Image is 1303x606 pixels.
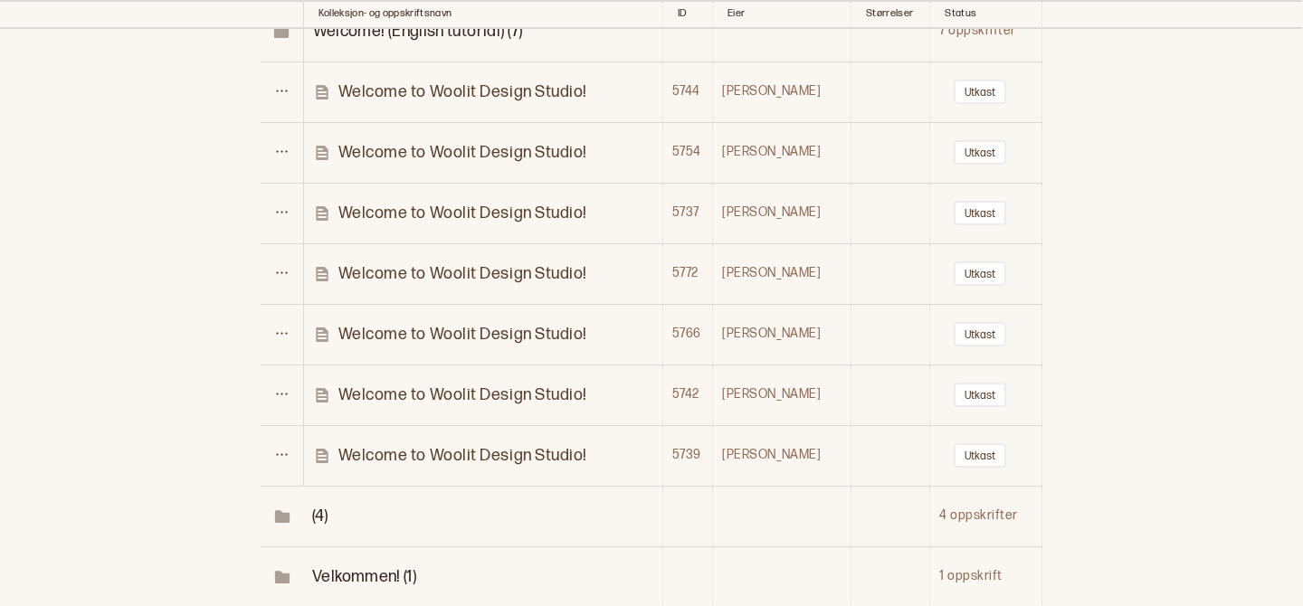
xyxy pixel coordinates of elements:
[954,383,1006,407] button: Utkast
[312,507,328,526] span: Toggle Row Expanded
[713,304,851,365] td: [PERSON_NAME]
[338,203,587,223] p: Welcome to Woolit Design Studio!
[338,263,587,284] p: Welcome to Woolit Design Studio!
[713,365,851,425] td: [PERSON_NAME]
[313,384,661,405] a: Welcome to Woolit Design Studio!
[338,324,587,345] p: Welcome to Woolit Design Studio!
[338,384,587,405] p: Welcome to Woolit Design Studio!
[662,365,712,425] td: 5742
[262,507,302,526] span: Toggle Row Expanded
[313,81,661,102] a: Welcome to Woolit Design Studio!
[262,568,302,586] span: Toggle Row Expanded
[338,142,587,163] p: Welcome to Woolit Design Studio!
[954,80,1006,104] button: Utkast
[313,22,523,41] span: Toggle Row Expanded
[312,567,416,586] span: Toggle Row Expanded
[713,243,851,304] td: [PERSON_NAME]
[662,122,712,183] td: 5754
[313,142,661,163] a: Welcome to Woolit Design Studio!
[313,445,661,466] a: Welcome to Woolit Design Studio!
[313,263,661,284] a: Welcome to Woolit Design Studio!
[930,1,1042,62] td: 7 oppskrifter
[713,62,851,122] td: [PERSON_NAME]
[662,62,712,122] td: 5744
[662,304,712,365] td: 5766
[338,81,587,102] p: Welcome to Woolit Design Studio!
[930,486,1042,546] td: 4 oppskrifter
[954,261,1006,286] button: Utkast
[954,322,1006,346] button: Utkast
[662,243,712,304] td: 5772
[713,425,851,486] td: [PERSON_NAME]
[662,183,712,243] td: 5737
[313,203,661,223] a: Welcome to Woolit Design Studio!
[713,183,851,243] td: [PERSON_NAME]
[338,445,587,466] p: Welcome to Woolit Design Studio!
[713,122,851,183] td: [PERSON_NAME]
[954,201,1006,225] button: Utkast
[662,425,712,486] td: 5739
[954,443,1006,468] button: Utkast
[313,324,661,345] a: Welcome to Woolit Design Studio!
[262,23,302,41] span: Toggle Row Expanded
[954,140,1006,165] button: Utkast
